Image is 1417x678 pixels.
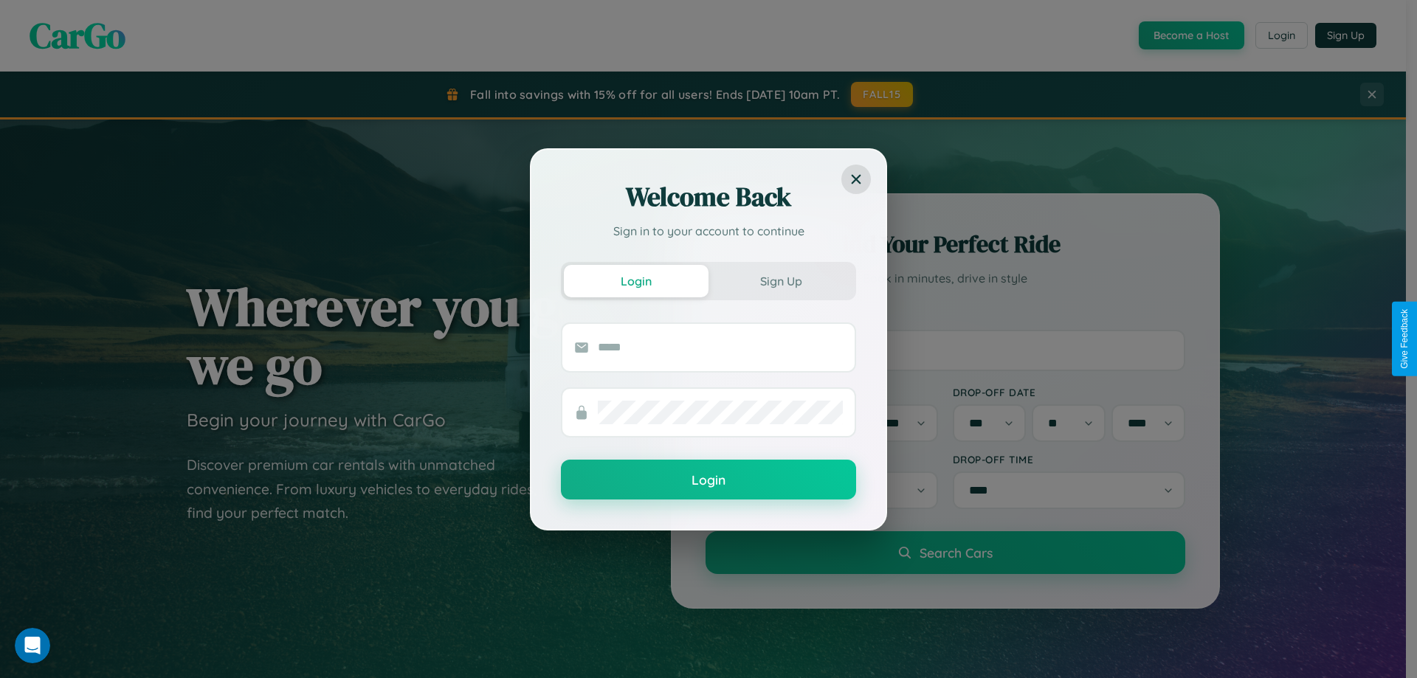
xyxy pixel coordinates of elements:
[15,628,50,663] iframe: Intercom live chat
[561,460,856,499] button: Login
[561,179,856,215] h2: Welcome Back
[1399,309,1410,369] div: Give Feedback
[564,265,708,297] button: Login
[708,265,853,297] button: Sign Up
[561,222,856,240] p: Sign in to your account to continue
